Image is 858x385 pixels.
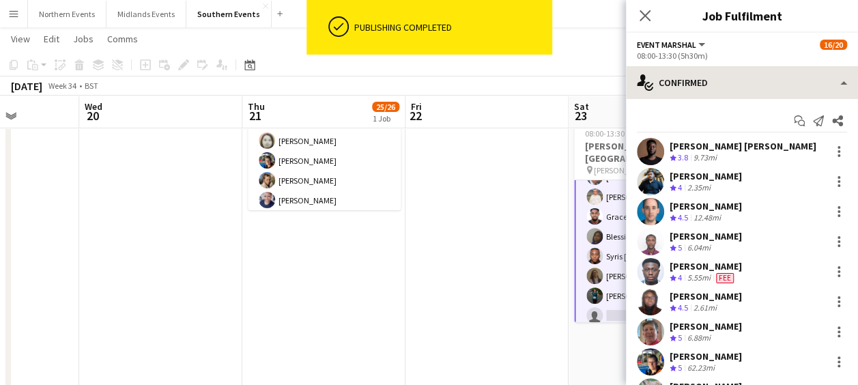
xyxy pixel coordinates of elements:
[373,113,399,124] div: 1 Job
[670,200,742,212] div: [PERSON_NAME]
[372,102,399,112] span: 25/26
[73,33,94,45] span: Jobs
[678,302,688,313] span: 4.5
[670,170,742,182] div: [PERSON_NAME]
[670,260,742,272] div: [PERSON_NAME]
[248,100,265,113] span: Thu
[678,152,688,162] span: 3.8
[354,21,547,33] div: Publishing completed
[670,320,742,332] div: [PERSON_NAME]
[678,242,682,253] span: 5
[691,212,724,224] div: 12.48mi
[637,51,847,61] div: 08:00-13:30 (5h30m)
[11,33,30,45] span: View
[678,272,682,283] span: 4
[28,1,106,27] button: Northern Events
[45,81,79,91] span: Week 34
[678,362,682,373] span: 5
[38,30,65,48] a: Edit
[670,290,742,302] div: [PERSON_NAME]
[574,140,727,165] h3: [PERSON_NAME][GEOGRAPHIC_DATA]
[106,1,186,27] button: Midlands Events
[685,272,713,284] div: 5.55mi
[409,108,422,124] span: 22
[574,100,589,113] span: Sat
[411,100,422,113] span: Fri
[691,302,719,314] div: 2.61mi
[107,33,138,45] span: Comms
[626,7,858,25] h3: Job Fulfilment
[670,140,816,152] div: [PERSON_NAME] [PERSON_NAME]
[85,100,102,113] span: Wed
[670,350,742,362] div: [PERSON_NAME]
[626,66,858,99] div: Confirmed
[678,332,682,343] span: 5
[678,212,688,223] span: 4.5
[574,120,727,322] app-job-card: 08:00-13:30 (5h30m)16/20[PERSON_NAME][GEOGRAPHIC_DATA] [PERSON_NAME][GEOGRAPHIC_DATA]1 Role[PERSO...
[85,81,98,91] div: BST
[685,182,713,194] div: 2.35mi
[670,230,742,242] div: [PERSON_NAME]
[637,40,707,50] button: Event Marshal
[572,108,589,124] span: 23
[685,332,713,344] div: 6.88mi
[5,30,35,48] a: View
[11,79,42,93] div: [DATE]
[685,242,713,254] div: 6.04mi
[637,40,696,50] span: Event Marshal
[685,362,717,374] div: 62.23mi
[691,152,719,164] div: 9.73mi
[83,108,102,124] span: 20
[820,40,847,50] span: 16/20
[594,165,696,175] span: [PERSON_NAME][GEOGRAPHIC_DATA]
[716,273,734,283] span: Fee
[585,128,656,139] span: 08:00-13:30 (5h30m)
[102,30,143,48] a: Comms
[678,182,682,192] span: 4
[186,1,272,27] button: Southern Events
[68,30,99,48] a: Jobs
[713,272,737,284] div: Crew has different fees then in role
[246,108,265,124] span: 21
[44,33,59,45] span: Edit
